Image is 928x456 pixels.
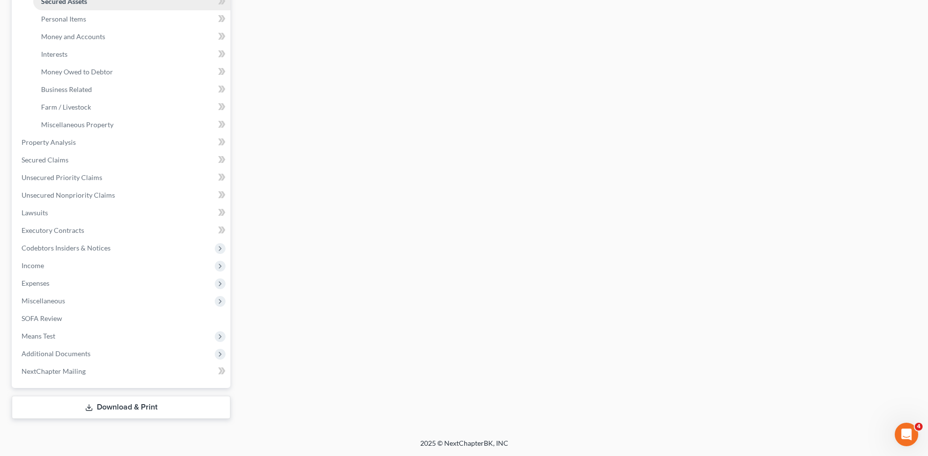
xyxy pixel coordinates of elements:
span: Personal Items [41,15,86,23]
span: Unsecured Nonpriority Claims [22,191,115,199]
span: Income [22,261,44,270]
span: Codebtors Insiders & Notices [22,244,111,252]
a: Download & Print [12,396,230,419]
a: Money and Accounts [33,28,230,46]
iframe: Intercom live chat [895,423,918,446]
span: Money Owed to Debtor [41,68,113,76]
span: NextChapter Mailing [22,367,86,375]
a: Interests [33,46,230,63]
span: 4 [915,423,923,431]
span: Unsecured Priority Claims [22,173,102,182]
a: SOFA Review [14,310,230,327]
a: NextChapter Mailing [14,363,230,380]
span: Miscellaneous [22,296,65,305]
span: Means Test [22,332,55,340]
a: Unsecured Priority Claims [14,169,230,186]
a: Miscellaneous Property [33,116,230,134]
div: 2025 © NextChapterBK, INC [185,438,743,456]
a: Lawsuits [14,204,230,222]
span: Farm / Livestock [41,103,91,111]
span: Business Related [41,85,92,93]
span: Money and Accounts [41,32,105,41]
a: Personal Items [33,10,230,28]
span: Executory Contracts [22,226,84,234]
span: Lawsuits [22,208,48,217]
span: Expenses [22,279,49,287]
a: Farm / Livestock [33,98,230,116]
a: Business Related [33,81,230,98]
span: Additional Documents [22,349,91,358]
span: Interests [41,50,68,58]
a: Secured Claims [14,151,230,169]
span: Secured Claims [22,156,68,164]
span: Miscellaneous Property [41,120,113,129]
a: Executory Contracts [14,222,230,239]
a: Money Owed to Debtor [33,63,230,81]
span: Property Analysis [22,138,76,146]
a: Unsecured Nonpriority Claims [14,186,230,204]
a: Property Analysis [14,134,230,151]
span: SOFA Review [22,314,62,322]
